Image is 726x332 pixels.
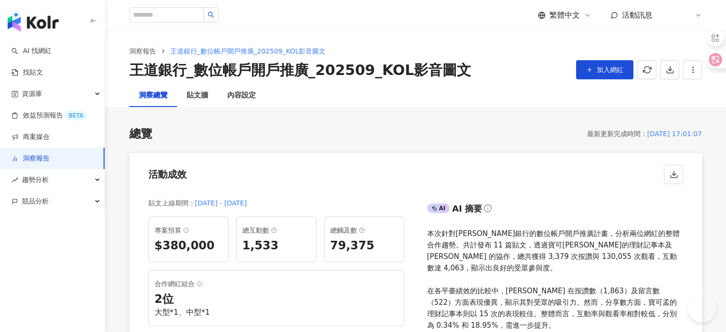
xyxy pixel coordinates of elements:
[688,294,716,322] iframe: Help Scout Beacon - Open
[587,128,647,139] div: 最新更新完成時間 ：
[148,197,195,209] div: 貼文上線期間 ：
[242,225,310,236] div: 總互動數
[127,46,158,56] a: 洞察報告
[148,168,187,181] div: 活動成效
[549,10,580,21] span: 繁體中文
[597,66,623,74] span: 加入網紅
[452,203,482,214] div: AI 摘要
[576,60,633,79] button: 加入網紅
[679,10,683,21] span: K
[330,238,398,254] div: 79,375
[187,90,208,101] div: 貼文牆
[622,11,652,20] span: 活動訊息
[427,201,683,220] div: AIAI 摘要
[129,126,152,142] div: 總覽
[208,11,214,18] span: search
[11,132,50,142] a: 商案媒合
[22,169,49,191] span: 趨勢分析
[155,291,398,308] div: 2 位
[227,90,256,101] div: 內容設定
[155,238,222,254] div: $380,000
[647,128,702,139] div: [DATE] 17:01:07
[155,225,222,236] div: 專案預算
[139,90,168,101] div: 洞察總覽
[11,177,18,183] span: rise
[330,225,398,236] div: 總觸及數
[22,191,49,212] span: 競品分析
[11,111,87,120] a: 效益預測報告BETA
[427,203,450,213] div: AI
[11,68,43,77] a: 找貼文
[195,197,247,209] div: [DATE] - [DATE]
[8,12,59,32] img: logo
[170,47,326,55] span: 王道銀行_數位帳戶開戶推廣_202509_KOL影音圖文
[242,238,310,254] div: 1,533
[129,60,472,80] div: 王道銀行_數位帳戶開戶推廣_202509_KOL影音圖文
[155,278,398,289] div: 合作網紅組合
[22,83,42,105] span: 資源庫
[11,46,52,56] a: searchAI 找網紅
[11,154,50,163] a: 洞察報告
